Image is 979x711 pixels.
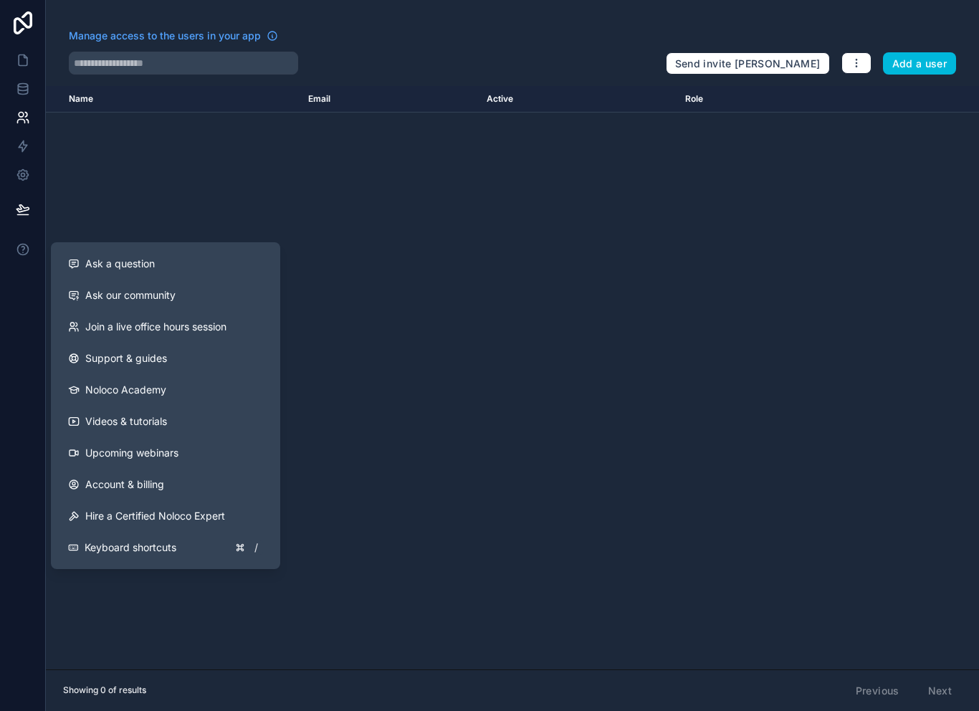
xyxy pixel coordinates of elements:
[57,469,274,500] a: Account & billing
[666,52,830,75] button: Send invite [PERSON_NAME]
[57,532,274,563] button: Keyboard shortcuts/
[57,248,274,280] button: Ask a question
[85,540,176,555] span: Keyboard shortcuts
[57,343,274,374] a: Support & guides
[85,383,166,397] span: Noloco Academy
[85,414,167,429] span: Videos & tutorials
[46,86,300,113] th: Name
[478,86,677,113] th: Active
[85,477,164,492] span: Account & billing
[57,311,274,343] a: Join a live office hours session
[85,509,225,523] span: Hire a Certified Noloco Expert
[85,351,167,366] span: Support & guides
[250,542,262,553] span: /
[883,52,957,75] button: Add a user
[57,437,274,469] a: Upcoming webinars
[57,406,274,437] a: Videos & tutorials
[85,257,155,271] span: Ask a question
[85,288,176,302] span: Ask our community
[85,320,226,334] span: Join a live office hours session
[85,446,178,460] span: Upcoming webinars
[677,86,836,113] th: Role
[57,500,274,532] button: Hire a Certified Noloco Expert
[63,684,146,696] span: Showing 0 of results
[69,29,278,43] a: Manage access to the users in your app
[57,374,274,406] a: Noloco Academy
[69,29,261,43] span: Manage access to the users in your app
[57,280,274,311] a: Ask our community
[300,86,479,113] th: Email
[46,86,979,669] div: scrollable content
